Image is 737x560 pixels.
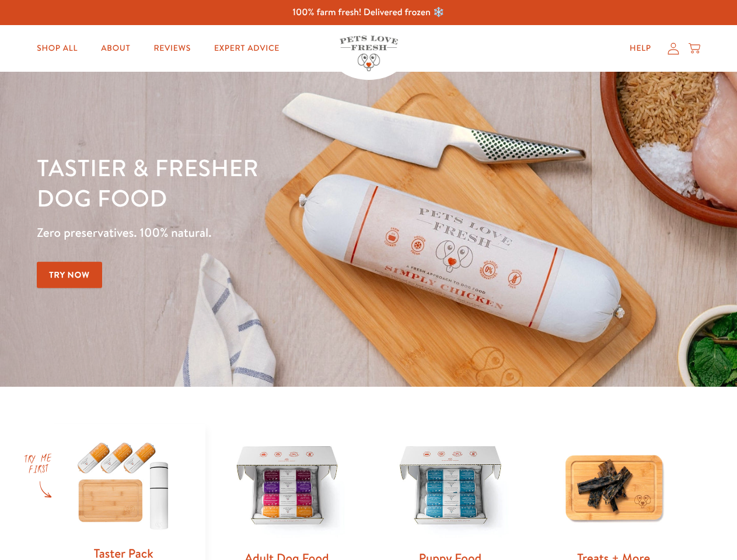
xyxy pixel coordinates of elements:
a: About [92,37,139,60]
p: Zero preservatives. 100% natural. [37,222,479,243]
a: Help [620,37,661,60]
a: Try Now [37,262,102,288]
a: Expert Advice [205,37,289,60]
a: Shop All [27,37,87,60]
a: Reviews [144,37,200,60]
h1: Tastier & fresher dog food [37,152,479,213]
img: Pets Love Fresh [340,36,398,71]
